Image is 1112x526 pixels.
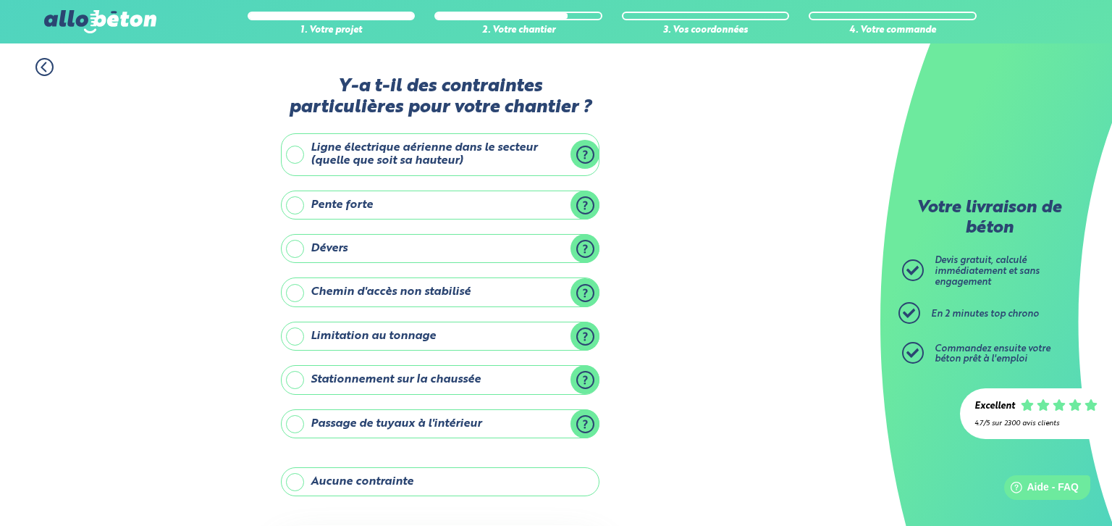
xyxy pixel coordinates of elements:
[281,409,599,438] label: Passage de tuyaux à l'intérieur
[434,25,602,36] div: 2. Votre chantier
[281,133,599,176] label: Ligne électrique aérienne dans le secteur (quelle que soit sa hauteur)
[281,191,599,220] label: Pente forte
[248,25,416,36] div: 1. Votre projet
[281,76,599,119] label: Y-a t-il des contraintes particulières pour votre chantier ?
[622,25,790,36] div: 3. Vos coordonnées
[281,234,599,263] label: Dévers
[281,277,599,306] label: Chemin d'accès non stabilisé
[44,10,156,33] img: allobéton
[281,467,599,496] label: Aucune contrainte
[809,25,977,36] div: 4. Votre commande
[281,322,599,351] label: Limitation au tonnage
[281,365,599,394] label: Stationnement sur la chaussée
[983,469,1096,510] iframe: Help widget launcher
